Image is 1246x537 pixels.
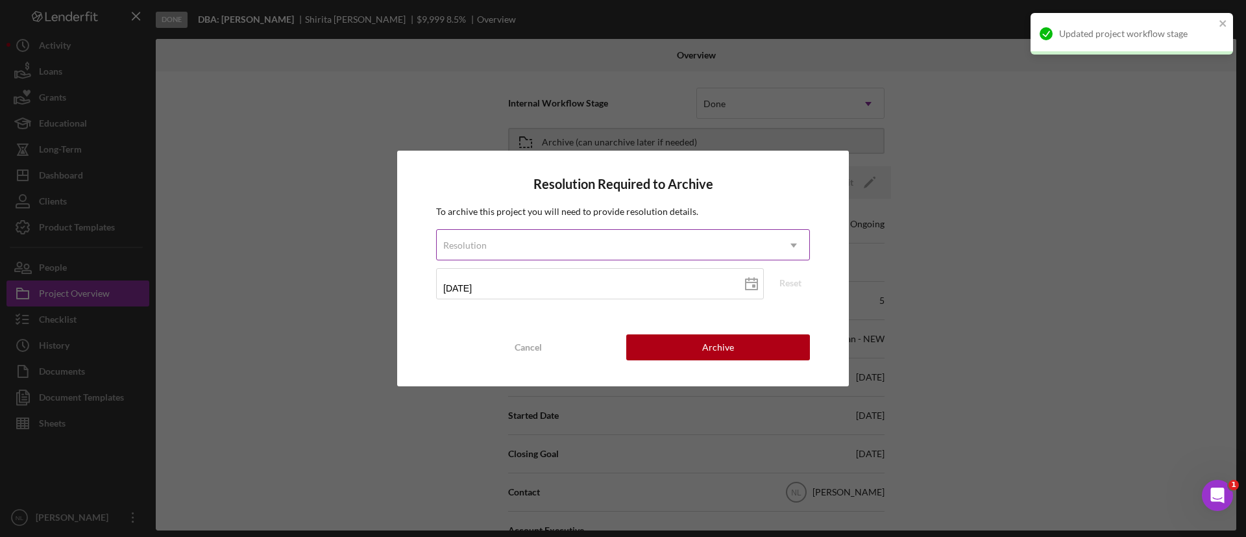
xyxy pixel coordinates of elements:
[1228,480,1239,490] span: 1
[1219,18,1228,31] button: close
[1059,29,1215,39] div: Updated project workflow stage
[436,205,810,219] p: To archive this project you will need to provide resolution details.
[515,334,542,360] div: Cancel
[779,273,801,293] div: Reset
[626,334,810,360] button: Archive
[702,334,734,360] div: Archive
[436,177,810,192] h4: Resolution Required to Archive
[436,334,620,360] button: Cancel
[771,273,810,293] button: Reset
[443,240,487,251] div: Resolution
[1202,480,1233,511] iframe: Intercom live chat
